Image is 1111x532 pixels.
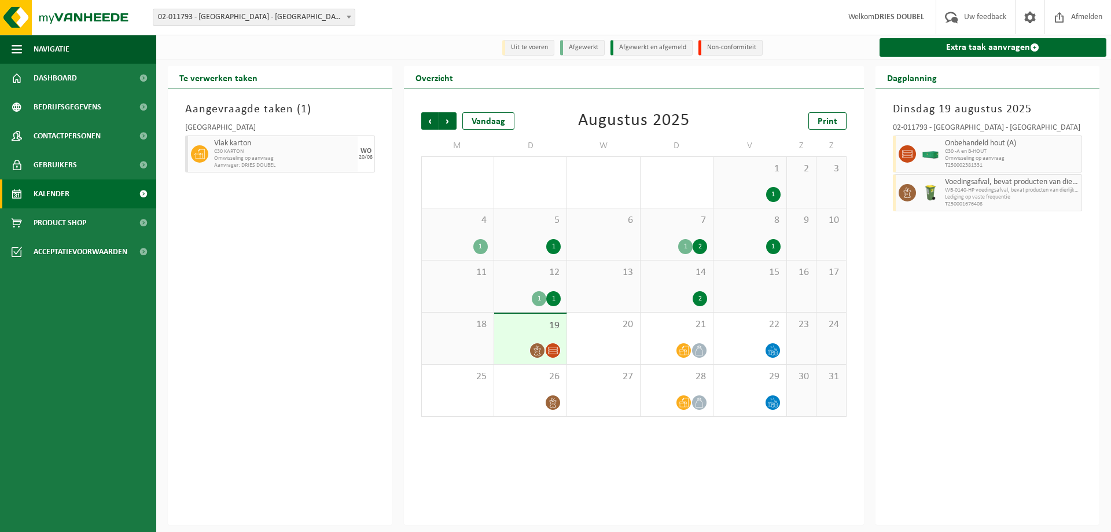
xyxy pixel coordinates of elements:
[214,139,355,148] span: Vlak karton
[793,370,810,383] span: 30
[428,266,488,279] span: 11
[646,370,707,383] span: 28
[945,187,1079,194] span: WB-0140-HP voedingsafval, bevat producten van dierlijke oors
[922,150,939,159] img: HK-XC-30-GN-00
[893,124,1083,135] div: 02-011793 - [GEOGRAPHIC_DATA] - [GEOGRAPHIC_DATA]
[421,135,494,156] td: M
[945,178,1079,187] span: Voedingsafval, bevat producten van dierlijke oorsprong, onverpakt, categorie 3
[945,194,1079,201] span: Lediging op vaste frequentie
[214,148,355,155] span: C30 KARTON
[421,112,439,130] span: Vorige
[560,40,605,56] li: Afgewerkt
[34,35,69,64] span: Navigatie
[428,370,488,383] span: 25
[473,239,488,254] div: 1
[573,318,634,331] span: 20
[698,40,763,56] li: Non-conformiteit
[34,122,101,151] span: Contactpersonen
[875,66,948,89] h2: Dagplanning
[880,38,1107,57] a: Extra taak aanvragen
[945,139,1079,148] span: Onbehandeld hout (A)
[822,318,840,331] span: 24
[822,266,840,279] span: 17
[822,214,840,227] span: 10
[462,112,514,130] div: Vandaag
[404,66,465,89] h2: Overzicht
[719,370,780,383] span: 29
[34,179,69,208] span: Kalender
[678,239,693,254] div: 1
[945,148,1079,155] span: C30 -A en B-HOUT
[500,370,561,383] span: 26
[428,318,488,331] span: 18
[793,214,810,227] span: 9
[34,64,77,93] span: Dashboard
[500,214,561,227] span: 5
[822,163,840,175] span: 3
[693,291,707,306] div: 2
[808,112,847,130] a: Print
[153,9,355,26] span: 02-011793 - PACORINI CENTER - ANTWERPEN
[34,237,127,266] span: Acceptatievoorwaarden
[893,101,1083,118] h3: Dinsdag 19 augustus 2025
[532,291,546,306] div: 1
[360,148,371,155] div: WO
[693,239,707,254] div: 2
[500,266,561,279] span: 12
[945,201,1079,208] span: T250001676408
[34,93,101,122] span: Bedrijfsgegevens
[214,155,355,162] span: Omwisseling op aanvraag
[185,101,375,118] h3: Aangevraagde taken ( )
[428,214,488,227] span: 4
[922,184,939,201] img: WB-0140-HPE-GN-51
[766,239,781,254] div: 1
[646,214,707,227] span: 7
[500,320,561,332] span: 19
[214,162,355,169] span: Aanvrager: DRIES DOUBEL
[793,318,810,331] span: 23
[439,112,457,130] span: Volgende
[359,155,373,160] div: 20/08
[793,266,810,279] span: 16
[185,124,375,135] div: [GEOGRAPHIC_DATA]
[573,370,634,383] span: 27
[719,266,780,279] span: 15
[641,135,713,156] td: D
[573,214,634,227] span: 6
[787,135,816,156] td: Z
[945,162,1079,169] span: T250002381331
[646,318,707,331] span: 21
[713,135,786,156] td: V
[945,155,1079,162] span: Omwisseling op aanvraag
[766,187,781,202] div: 1
[301,104,307,115] span: 1
[494,135,567,156] td: D
[34,208,86,237] span: Product Shop
[578,112,690,130] div: Augustus 2025
[818,117,837,126] span: Print
[153,9,355,25] span: 02-011793 - PACORINI CENTER - ANTWERPEN
[573,266,634,279] span: 13
[719,163,780,175] span: 1
[719,318,780,331] span: 22
[646,266,707,279] span: 14
[546,239,561,254] div: 1
[610,40,693,56] li: Afgewerkt en afgemeld
[546,291,561,306] div: 1
[567,135,640,156] td: W
[822,370,840,383] span: 31
[34,151,77,179] span: Gebruikers
[719,214,780,227] span: 8
[874,13,924,21] strong: DRIES DOUBEL
[502,40,554,56] li: Uit te voeren
[168,66,269,89] h2: Te verwerken taken
[816,135,846,156] td: Z
[793,163,810,175] span: 2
